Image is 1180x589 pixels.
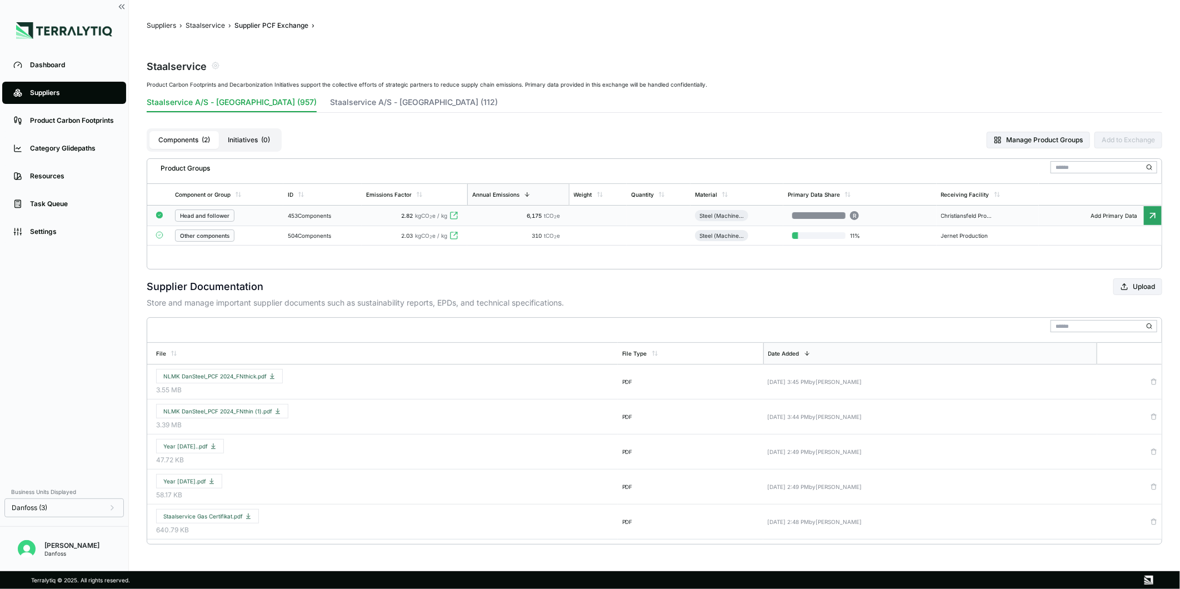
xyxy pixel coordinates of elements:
span: kgCO e / kg [415,212,447,219]
td: PDF [618,505,763,540]
span: 11 % [846,232,881,239]
div: Danfoss [44,550,99,557]
span: 6,175 [527,212,544,219]
span: › [312,21,314,30]
div: [PERSON_NAME] [44,541,99,550]
button: Manage Product Groups [987,132,1090,148]
sub: 2 [554,234,557,239]
span: tCO e [544,212,561,219]
div: Resources [30,172,115,181]
button: Supplier PCF Exchange [234,21,308,30]
div: Quantity [631,191,654,198]
div: Product Carbon Footprints [30,116,115,125]
div: [DATE] 3:45 PM by [PERSON_NAME] [768,378,1093,385]
td: PDF [618,435,763,470]
button: Staalservice [186,21,225,30]
span: › [179,21,182,30]
div: Date Added [768,350,799,357]
p: Store and manage important supplier documents such as sustainability reports, EPDs, and technical... [147,297,1162,308]
div: Business Units Displayed [4,485,124,498]
div: Jernet Production [941,232,994,239]
div: Product Carbon Footprints and Decarbonization Initiatives support the collective efforts of strat... [147,81,1162,88]
div: Component or Group [175,191,231,198]
div: Christiansfeld Production [941,212,994,219]
span: 2.82 [401,212,413,219]
span: Add Primary Data [1084,212,1144,219]
span: Year [DATE].pdf [163,478,215,485]
div: Suppliers [30,88,115,97]
button: Year [DATE].pdf [156,474,222,488]
td: PDF [618,470,763,505]
sub: 2 [554,214,557,219]
div: Staalservice [147,58,207,73]
span: Danfoss (3) [12,503,47,512]
span: ( 0 ) [261,136,270,144]
div: Category Glidepaths [30,144,115,153]
div: File Type [622,350,647,357]
div: 504 Components [288,232,357,239]
button: Year [DATE]..pdf [156,439,224,453]
div: [DATE] 2:48 PM by [PERSON_NAME] [768,518,1093,525]
h2: Supplier Documentation [147,279,263,294]
span: ( 2 ) [202,136,210,144]
div: Other components [180,232,229,239]
sub: 2 [429,214,432,219]
div: [DATE] 2:49 PM by [PERSON_NAME] [768,483,1093,490]
button: Staalservice A/S - [GEOGRAPHIC_DATA] (112) [330,97,498,112]
span: NLMK DanSteel_PCF 2024_FNthin (1).pdf [163,408,281,415]
div: Primary Data Share [788,191,840,198]
span: 58.17 KB [156,491,613,500]
sub: 2 [429,234,432,239]
div: Product Groups [152,159,210,173]
span: 3.55 MB [156,386,613,395]
button: Initiatives(0) [219,131,279,149]
span: NLMK DanSteel_PCF 2024_FNthick.pdf [163,373,276,380]
span: 3.39 MB [156,421,613,430]
div: Steel (Machined) [699,232,744,239]
img: Logo [16,22,112,39]
span: 640.79 KB [156,526,613,535]
div: 453 Components [288,212,357,219]
div: Weight [574,191,592,198]
div: Receiving Facility [941,191,989,198]
div: Head and follower [180,212,229,219]
div: ID [288,191,293,198]
div: Emissions Factor [366,191,412,198]
button: Staalservice A/S - [GEOGRAPHIC_DATA] (957) [147,97,317,112]
span: › [228,21,231,30]
span: R [853,212,857,219]
span: kgCO e / kg [415,232,447,239]
span: 2.03 [401,232,413,239]
span: tCO e [544,232,561,239]
div: Settings [30,227,115,236]
button: NLMK DanSteel_PCF 2024_FNthin (1).pdf [156,404,288,418]
button: Components(2) [149,131,219,149]
span: 310 [532,232,544,239]
button: Open user button [13,536,40,562]
div: Material [695,191,717,198]
td: PDF [618,400,763,435]
img: Erato Panayiotou [18,540,36,558]
span: Staalservice Gas Certifikat.pdf [163,513,252,520]
div: File [156,350,166,357]
div: [DATE] 3:44 PM by [PERSON_NAME] [768,413,1093,420]
div: Dashboard [30,61,115,69]
span: 47.72 KB [156,456,613,465]
span: Year [DATE]..pdf [163,443,217,450]
button: Suppliers [147,21,176,30]
td: PDF [618,365,763,400]
div: Steel (Machined) [699,212,744,219]
button: NLMK DanSteel_PCF 2024_FNthick.pdf [156,369,283,383]
button: Upload [1113,278,1162,295]
button: Staalservice Gas Certifikat.pdf [156,509,259,523]
div: Annual Emissions [472,191,519,198]
div: [DATE] 2:49 PM by [PERSON_NAME] [768,448,1093,455]
div: Task Queue [30,199,115,208]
